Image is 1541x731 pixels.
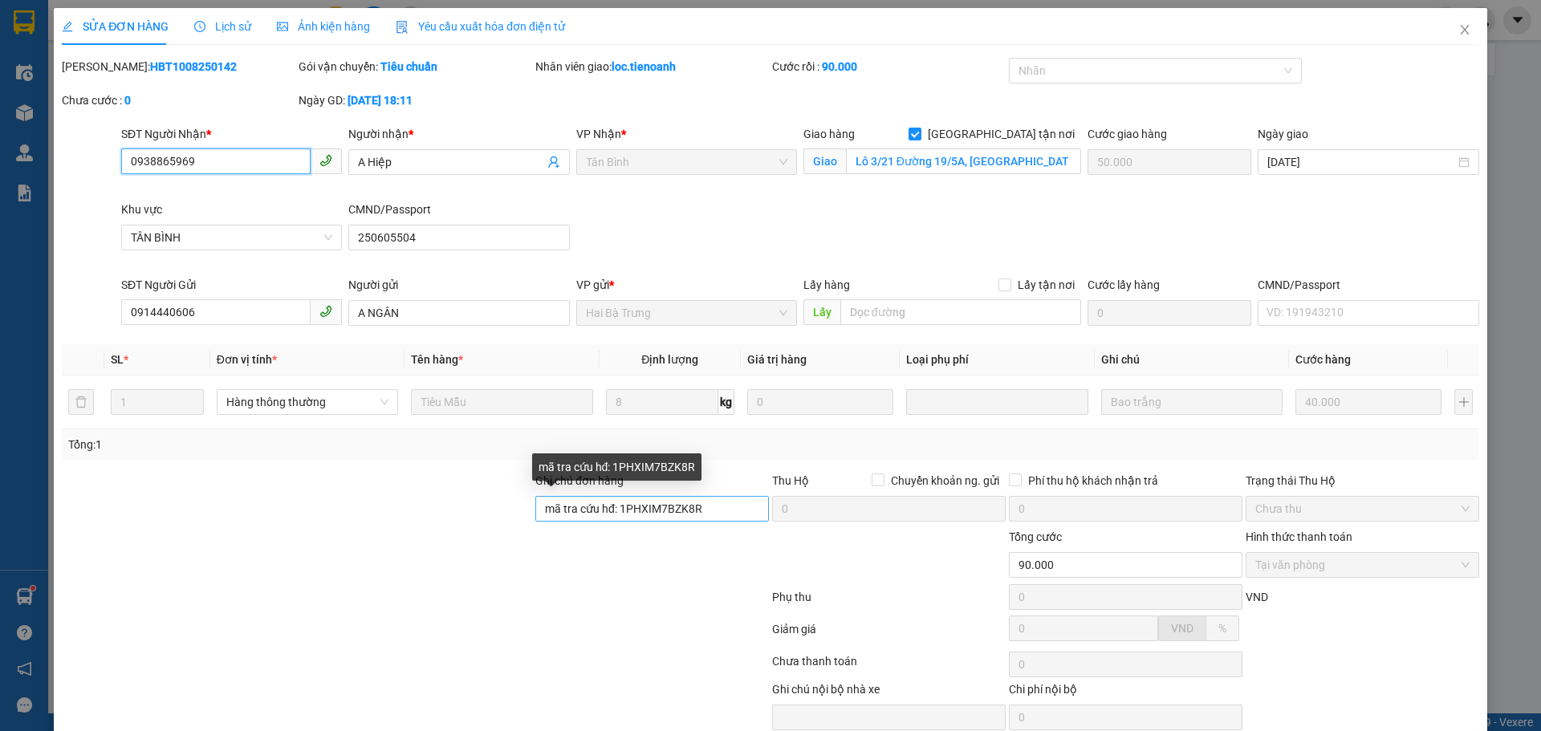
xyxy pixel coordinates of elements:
span: VP Nhận [576,128,621,140]
label: Cước lấy hàng [1088,278,1160,291]
span: Tân Bình [586,150,787,174]
span: Lấy tận nơi [1011,276,1081,294]
div: Chi phí nội bộ [1009,680,1242,705]
button: plus [1454,389,1472,415]
input: Ghi chú đơn hàng [535,496,769,522]
button: Close [1442,8,1487,53]
th: Ghi chú [1095,344,1289,376]
span: Hai Bà Trưng [586,301,787,325]
span: edit [62,21,73,32]
span: Giá trị hàng [747,353,807,366]
input: VD: Bàn, Ghế [411,389,592,415]
span: TÂN BÌNH [131,225,332,250]
span: phone [319,305,332,318]
span: clock-circle [194,21,205,32]
input: Ngày giao [1267,153,1454,171]
input: Cước lấy hàng [1088,300,1251,326]
b: [DATE] 18:11 [348,94,413,107]
span: Cước hàng [1295,353,1351,366]
div: Trạng thái Thu Hộ [1246,472,1479,489]
span: Lấy [803,299,840,325]
th: Loại phụ phí [900,344,1094,376]
span: kg [718,389,734,415]
div: SĐT Người Nhận [121,125,342,143]
div: Chưa cước : [62,91,295,109]
span: user-add [547,156,560,169]
span: Yêu cầu xuất hóa đơn điện tử [396,20,565,33]
div: Ghi chú nội bộ nhà xe [772,680,1006,705]
span: VND [1171,622,1193,635]
b: Tiêu chuẩn [380,60,437,73]
b: HBT1008250142 [150,60,237,73]
span: Thu Hộ [772,474,809,487]
input: Dọc đường [840,299,1081,325]
button: delete [68,389,94,415]
div: Nhân viên giao: [535,58,769,75]
span: Đơn vị tính [217,353,277,366]
b: 0 [124,94,131,107]
input: Cước giao hàng [1088,149,1251,175]
span: Tại văn phòng [1255,553,1470,577]
span: Chưa thu [1255,497,1470,521]
div: Khu vực [121,201,342,218]
span: Chuyển khoản ng. gửi [884,472,1006,489]
div: Cước rồi : [772,58,1006,75]
div: Giảm giá [770,620,1007,648]
img: icon [396,21,409,34]
span: SL [111,353,124,366]
input: Giao tận nơi [846,148,1081,174]
input: 0 [747,389,893,415]
label: Cước giao hàng [1088,128,1167,140]
div: VP gửi [576,276,797,294]
span: Hàng thông thường [226,390,388,414]
div: Ngày GD: [299,91,532,109]
b: 90.000 [822,60,857,73]
b: loc.tienoanh [612,60,676,73]
span: close [1458,23,1471,36]
span: VND [1246,591,1268,603]
div: Gói vận chuyển: [299,58,532,75]
span: Tổng cước [1009,530,1062,543]
span: [GEOGRAPHIC_DATA] tận nơi [921,125,1081,143]
span: SỬA ĐƠN HÀNG [62,20,169,33]
div: [PERSON_NAME]: [62,58,295,75]
div: CMND/Passport [348,201,569,218]
label: Ngày giao [1258,128,1308,140]
span: Tên hàng [411,353,463,366]
div: CMND/Passport [1258,276,1478,294]
div: Chưa thanh toán [770,652,1007,680]
input: 0 [1295,389,1441,415]
span: phone [319,154,332,167]
span: Giao [803,148,846,174]
span: Giao hàng [803,128,855,140]
span: Ảnh kiện hàng [277,20,370,33]
div: Tổng: 1 [68,436,595,453]
span: Định lượng [641,353,698,366]
span: Lịch sử [194,20,251,33]
span: Phí thu hộ khách nhận trả [1022,472,1165,489]
div: Người nhận [348,125,569,143]
span: Lấy hàng [803,278,850,291]
div: SĐT Người Gửi [121,276,342,294]
input: Ghi Chú [1101,389,1283,415]
div: Người gửi [348,276,569,294]
label: Hình thức thanh toán [1246,530,1352,543]
div: Phụ thu [770,588,1007,616]
span: % [1218,622,1226,635]
div: mã tra cứu hđ: 1PHXIM7BZK8R [532,453,702,481]
span: picture [277,21,288,32]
